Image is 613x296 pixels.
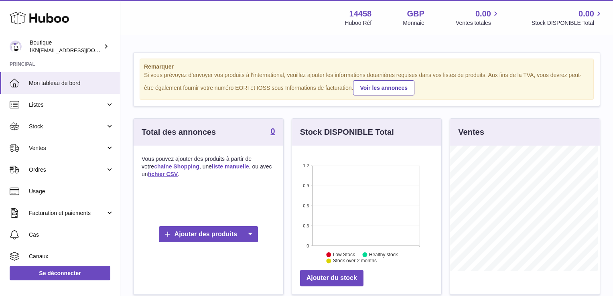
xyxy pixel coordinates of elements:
span: Usage [29,188,114,195]
text: Healthy stock [369,252,398,257]
p: Vous pouvez ajouter des produits à partir de votre , une , ou avec un . [142,155,275,178]
div: Boutique IKN [30,39,102,54]
span: Ventes [29,144,106,152]
a: chaîne Shopping [154,163,199,170]
a: 0.00 Ventes totales [456,8,500,27]
strong: Remarquer [144,63,589,71]
span: Canaux [29,253,114,260]
span: Stock [29,123,106,130]
text: Low Stock [333,252,355,257]
text: 0.9 [303,183,309,188]
text: 1.2 [303,163,309,168]
a: Ajouter des produits [159,226,258,243]
a: fichier CSV [148,171,178,177]
h3: Stock DISPONIBLE Total [300,127,394,138]
text: 0.6 [303,203,309,208]
strong: GBP [407,8,424,19]
span: 0.00 [578,8,594,19]
strong: 14458 [349,8,372,19]
strong: 0 [271,127,275,135]
div: Huboo Réf [345,19,371,27]
a: Se déconnecter [10,266,110,280]
text: 0.3 [303,223,309,228]
font: Si vous prévoyez d’envoyer vos produits à l’international, veuillez ajouter les informations doua... [144,72,582,91]
span: 0.00 [475,8,491,19]
text: 0 [306,243,309,248]
a: Ajouter du stock [300,270,363,286]
a: 0 [271,127,275,137]
img: fraki89@hotmail.com [10,41,22,53]
h3: Total des annonces [142,127,216,138]
span: Ventes totales [456,19,500,27]
span: Mon tableau de bord [29,79,114,87]
a: liste manuelle [212,163,249,170]
font: Ajouter des produits [175,231,237,237]
span: [EMAIL_ADDRESS][DOMAIN_NAME] [39,47,127,53]
a: Voir les annonces [353,80,414,95]
a: 0.00 Stock DISPONIBLE Total [532,8,603,27]
div: Monnaie [403,19,424,27]
span: Cas [29,231,114,239]
span: Listes [29,101,106,109]
text: Stock over 2 months [333,258,377,264]
span: Ordres [29,166,106,174]
span: Stock DISPONIBLE Total [532,19,603,27]
span: Facturation et paiements [29,209,106,217]
h3: Ventes [458,127,484,138]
